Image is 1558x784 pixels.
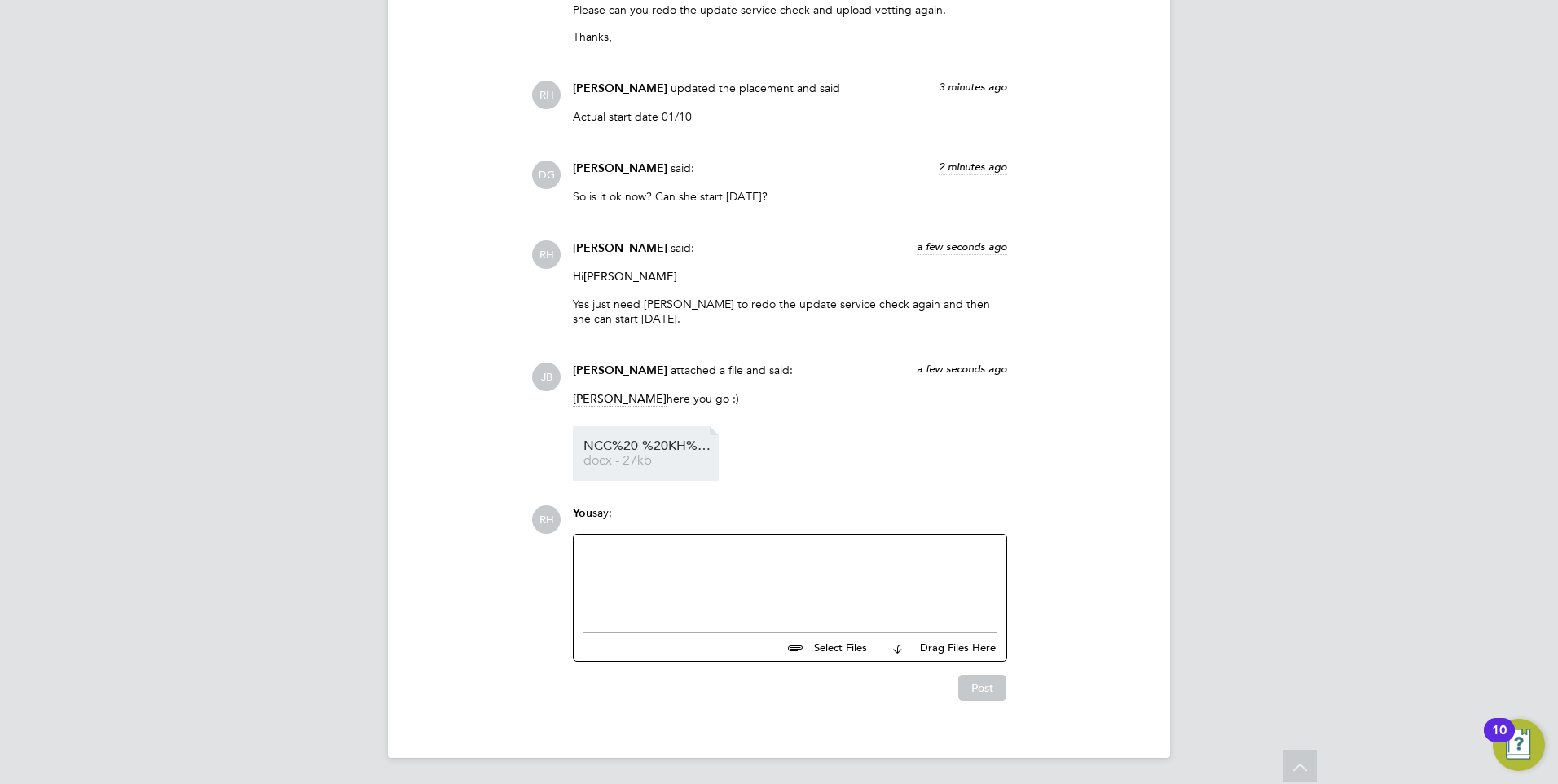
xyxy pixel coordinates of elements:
p: Hi [573,269,1007,284]
p: Actual start date 01/10 [573,109,1007,124]
a: NCC%20-%20KH%20vc%20updated docx - 27kb [583,440,714,467]
span: said: [671,240,694,255]
span: said: [671,161,694,175]
span: attached a file and said: [671,363,793,377]
p: Thanks, [573,29,1007,44]
span: [PERSON_NAME] [573,241,667,255]
span: 3 minutes ago [939,80,1007,94]
span: docx - 27kb [583,455,714,467]
span: You [573,506,592,520]
span: updated the placement and said [671,81,840,95]
button: Drag Files Here [880,631,997,665]
p: Yes just need [PERSON_NAME] to redo the update service check again and then she can start [DATE]. [573,297,1007,326]
p: Please can you redo the update service check and upload vetting again. [573,2,1007,17]
span: RH [532,81,561,109]
span: RH [532,240,561,269]
span: 2 minutes ago [939,160,1007,174]
span: [PERSON_NAME] [583,269,677,284]
button: Open Resource Center, 10 new notifications [1493,719,1545,771]
p: here you go :) [573,391,1007,406]
span: [PERSON_NAME] [573,391,667,407]
span: NCC%20-%20KH%20vc%20updated [583,440,714,452]
span: [PERSON_NAME] [573,363,667,377]
span: JB [532,363,561,391]
button: Post [958,675,1006,701]
span: [PERSON_NAME] [573,81,667,95]
span: a few seconds ago [917,240,1007,253]
span: [PERSON_NAME] [573,161,667,175]
div: 10 [1492,730,1507,751]
div: say: [573,505,1007,534]
span: RH [532,505,561,534]
span: DG [532,161,561,189]
p: So is it ok now? Can she start [DATE]? [573,189,1007,204]
span: a few seconds ago [917,362,1007,376]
